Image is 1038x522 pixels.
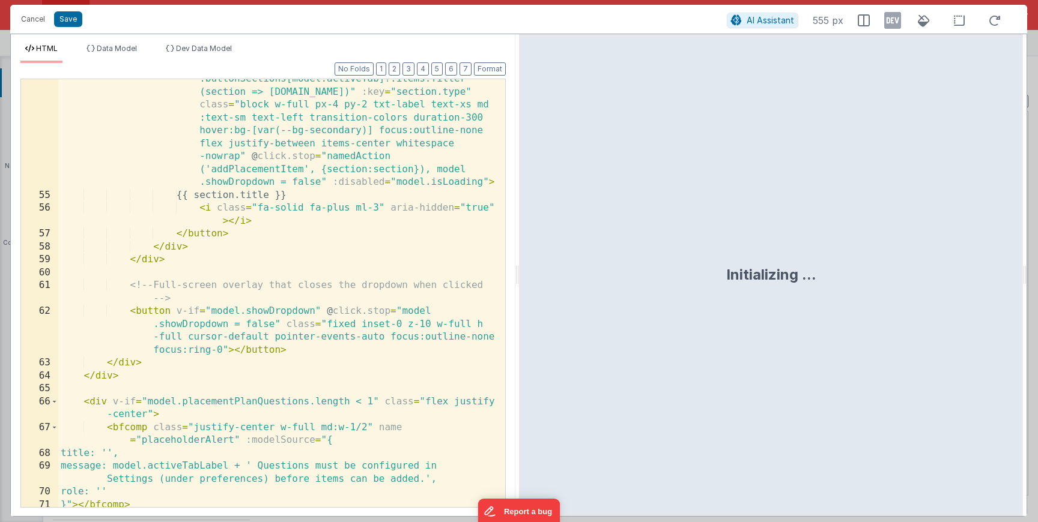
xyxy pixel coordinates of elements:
[431,62,443,76] button: 5
[402,62,414,76] button: 3
[747,15,794,25] span: AI Assistant
[460,62,472,76] button: 7
[389,62,400,76] button: 2
[21,227,58,241] div: 57
[21,447,58,460] div: 68
[727,13,798,28] button: AI Assistant
[335,62,374,76] button: No Folds
[445,62,457,76] button: 6
[21,356,58,370] div: 63
[97,44,137,53] span: Data Model
[21,485,58,499] div: 70
[474,62,506,76] button: Format
[21,460,58,485] div: 69
[54,11,82,27] button: Save
[21,421,58,447] div: 67
[21,253,58,266] div: 59
[417,62,429,76] button: 4
[21,202,58,227] div: 56
[21,189,58,202] div: 55
[21,499,58,512] div: 71
[21,266,58,280] div: 60
[21,241,58,254] div: 58
[21,60,58,189] div: 54
[176,44,232,53] span: Dev Data Model
[813,13,843,28] span: 555 px
[376,62,386,76] button: 1
[15,11,51,28] button: Cancel
[21,395,58,421] div: 66
[21,279,58,305] div: 61
[21,382,58,395] div: 65
[36,44,58,53] span: HTML
[726,265,816,284] div: Initializing ...
[21,370,58,383] div: 64
[21,305,58,356] div: 62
